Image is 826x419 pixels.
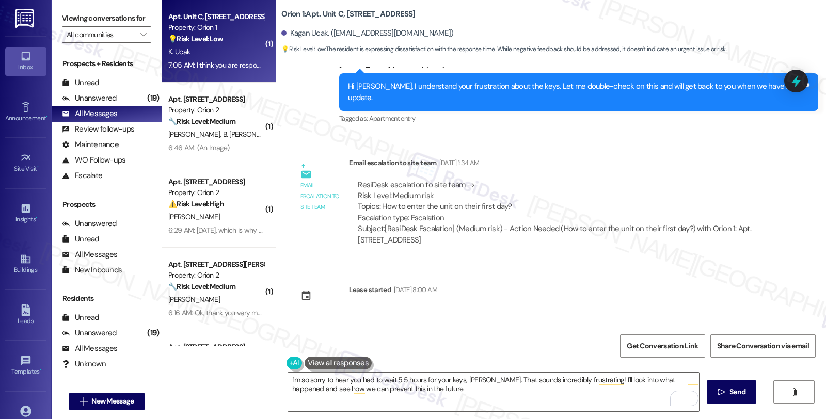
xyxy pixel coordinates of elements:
[168,143,230,152] div: 6:46 AM: (An Image)
[717,341,809,351] span: Share Conversation via email
[62,108,117,119] div: All Messages
[62,10,151,26] label: Viewing conversations for
[5,149,46,177] a: Site Visit •
[281,9,415,20] b: Orion 1: Apt. Unit C, [STREET_ADDRESS]
[168,295,220,304] span: [PERSON_NAME]
[358,180,762,224] div: ResiDesk escalation to site team -> Risk Level: Medium risk Topics: How to enter the unit on thei...
[288,373,699,411] textarea: To enrich screen reader interactions, please activate Accessibility in Grammarly extension settings
[348,81,802,103] div: Hi [PERSON_NAME], I understand your frustration about the keys. Let me double-check on this and w...
[52,199,162,210] div: Prospects
[5,301,46,329] a: Leads
[62,124,134,135] div: Review follow-ups
[790,388,798,396] i: 
[718,388,725,396] i: 
[627,341,698,351] span: Get Conversation Link
[40,366,41,374] span: •
[91,396,134,407] span: New Message
[62,265,122,276] div: New Inbounds
[62,328,117,339] div: Unanswered
[140,30,146,39] i: 
[300,180,341,213] div: Email escalation to site team
[62,155,125,166] div: WO Follow-ups
[168,187,264,198] div: Property: Orion 2
[358,223,762,246] div: Subject: [ResiDesk Escalation] (Medium risk) - Action Needed (How to enter the unit on their firs...
[281,45,325,53] strong: 💡 Risk Level: Low
[62,139,119,150] div: Maintenance
[5,352,46,380] a: Templates •
[349,284,391,295] div: Lease started
[710,334,816,358] button: Share Conversation via email
[168,94,264,105] div: Apt. [STREET_ADDRESS]
[281,28,453,39] div: Kagan Ucak. ([EMAIL_ADDRESS][DOMAIN_NAME])
[145,90,162,106] div: (19)
[62,77,99,88] div: Unread
[391,284,437,295] div: [DATE] 8:00 AM
[15,9,36,28] img: ResiDesk Logo
[46,113,47,120] span: •
[52,293,162,304] div: Residents
[168,259,264,270] div: Apt. [STREET_ADDRESS][PERSON_NAME]
[223,130,284,139] span: B. [PERSON_NAME]
[168,47,190,56] span: K. Ucak
[62,312,99,323] div: Unread
[5,47,46,75] a: Inbox
[62,249,117,260] div: All Messages
[281,44,726,55] span: : The resident is expressing dissatisfaction with the response time. While negative feedback shou...
[36,214,37,221] span: •
[620,334,705,358] button: Get Conversation Link
[168,270,264,281] div: Property: Orion 2
[168,130,223,139] span: [PERSON_NAME]
[52,58,162,69] div: Prospects + Residents
[168,176,264,187] div: Apt. [STREET_ADDRESS]
[437,157,480,168] div: [DATE] 1:34 AM
[168,22,264,33] div: Property: Orion 1
[69,393,145,410] button: New Message
[349,157,771,172] div: Email escalation to site team
[168,105,264,116] div: Property: Orion 2
[168,34,223,43] strong: 💡 Risk Level: Low
[168,282,235,291] strong: 🔧 Risk Level: Medium
[80,397,87,406] i: 
[62,343,117,354] div: All Messages
[62,218,117,229] div: Unanswered
[729,386,745,397] span: Send
[5,200,46,228] a: Insights •
[62,93,117,104] div: Unanswered
[168,60,413,70] div: 7:05 AM: I think you are responsible for that, and I will report it to the management
[5,250,46,278] a: Buildings
[62,359,106,369] div: Unknown
[37,164,39,171] span: •
[168,212,220,221] span: [PERSON_NAME]
[62,170,102,181] div: Escalate
[339,111,818,126] div: Tagged as:
[168,308,332,317] div: 6:16 AM: Ok, thank you very much. That was a big help!
[145,325,162,341] div: (19)
[369,114,415,123] span: Apartment entry
[168,117,235,126] strong: 🔧 Risk Level: Medium
[62,234,99,245] div: Unread
[707,380,757,404] button: Send
[168,342,264,352] div: Apt. [STREET_ADDRESS]
[168,199,224,208] strong: ⚠️ Risk Level: High
[168,11,264,22] div: Apt. Unit C, [STREET_ADDRESS]
[168,225,609,235] div: 6:29 AM: [DATE], which is why I already got the e-mail stating this line item but not saying what...
[67,26,135,43] input: All communities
